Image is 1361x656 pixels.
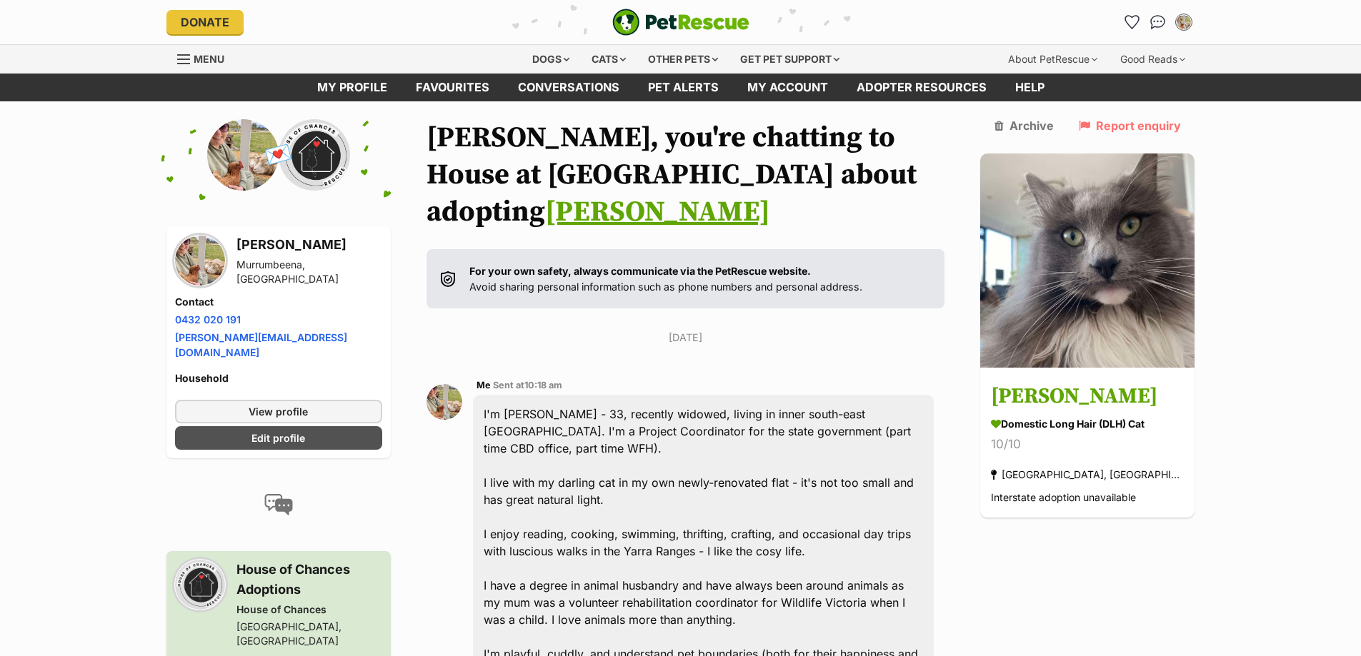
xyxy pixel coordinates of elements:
div: Domestic Long Hair (DLH) Cat [991,416,1184,431]
a: My account [733,74,842,101]
img: chat-41dd97257d64d25036548639549fe6c8038ab92f7586957e7f3b1b290dea8141.svg [1150,15,1165,29]
img: Tammy Silverstein profile pic [175,236,225,286]
ul: Account quick links [1121,11,1195,34]
strong: For your own safety, always communicate via the PetRescue website. [469,265,811,277]
div: About PetRescue [998,45,1107,74]
div: [GEOGRAPHIC_DATA], [GEOGRAPHIC_DATA] [236,620,382,648]
a: My profile [303,74,402,101]
div: Good Reads [1110,45,1195,74]
span: 💌 [262,139,294,170]
a: Favourites [1121,11,1144,34]
div: Other pets [638,45,728,74]
div: 10/10 [991,435,1184,454]
a: [PERSON_NAME] Domestic Long Hair (DLH) Cat 10/10 [GEOGRAPHIC_DATA], [GEOGRAPHIC_DATA] Interstate ... [980,370,1195,518]
img: Gus [980,153,1195,368]
a: PetRescue [612,9,749,36]
a: Pet alerts [634,74,733,101]
a: Edit profile [175,426,382,450]
span: Me [477,380,491,390]
div: [GEOGRAPHIC_DATA], [GEOGRAPHIC_DATA] [991,465,1184,484]
img: conversation-icon-4a6f8262b818ee0b60e3300018af0b2d0b884aa5de6e9bcb8d3d4eeb1a70a7c4.svg [264,494,293,515]
a: View profile [175,400,382,423]
img: Tammy Silverstein profile pic [207,119,279,191]
h3: House of Chances Adoptions [236,560,382,600]
h4: Household [175,371,382,385]
a: Archive [994,119,1054,132]
img: Tammy Silverstein profile pic [1177,15,1191,29]
span: View profile [249,404,308,419]
img: House of Chances profile pic [175,560,225,610]
a: conversations [504,74,634,101]
div: Get pet support [730,45,849,74]
div: Murrumbeena, [GEOGRAPHIC_DATA] [236,258,382,286]
h3: [PERSON_NAME] [991,380,1184,413]
a: Adopter resources [842,74,1001,101]
p: Avoid sharing personal information such as phone numbers and personal address. [469,263,862,294]
span: Menu [194,53,224,65]
a: Menu [177,45,234,71]
div: Dogs [522,45,579,74]
a: [PERSON_NAME][EMAIL_ADDRESS][DOMAIN_NAME] [175,331,347,358]
a: [PERSON_NAME] [545,194,770,230]
img: House of Chances profile pic [279,119,350,191]
p: [DATE] [427,330,945,345]
h3: [PERSON_NAME] [236,235,382,255]
span: 10:18 am [524,380,562,390]
a: Help [1001,74,1059,101]
img: logo-e224e6f780fb5917bec1dbf3a21bbac754714ae5b6737aabdf751b685950b380.svg [612,9,749,36]
a: Favourites [402,74,504,101]
span: Interstate adoption unavailable [991,491,1136,503]
span: Edit profile [251,430,305,445]
h4: Contact [175,295,382,309]
button: My account [1172,11,1195,34]
h1: [PERSON_NAME], you're chatting to House at [GEOGRAPHIC_DATA] about adopting [427,119,945,231]
a: Conversations [1147,11,1170,34]
a: Donate [166,10,244,34]
a: 0432 020 191 [175,313,241,326]
img: Tammy Silverstein profile pic [427,384,462,420]
a: Report enquiry [1079,119,1181,132]
span: Sent at [493,380,562,390]
div: House of Chances [236,602,382,617]
div: Cats [582,45,636,74]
